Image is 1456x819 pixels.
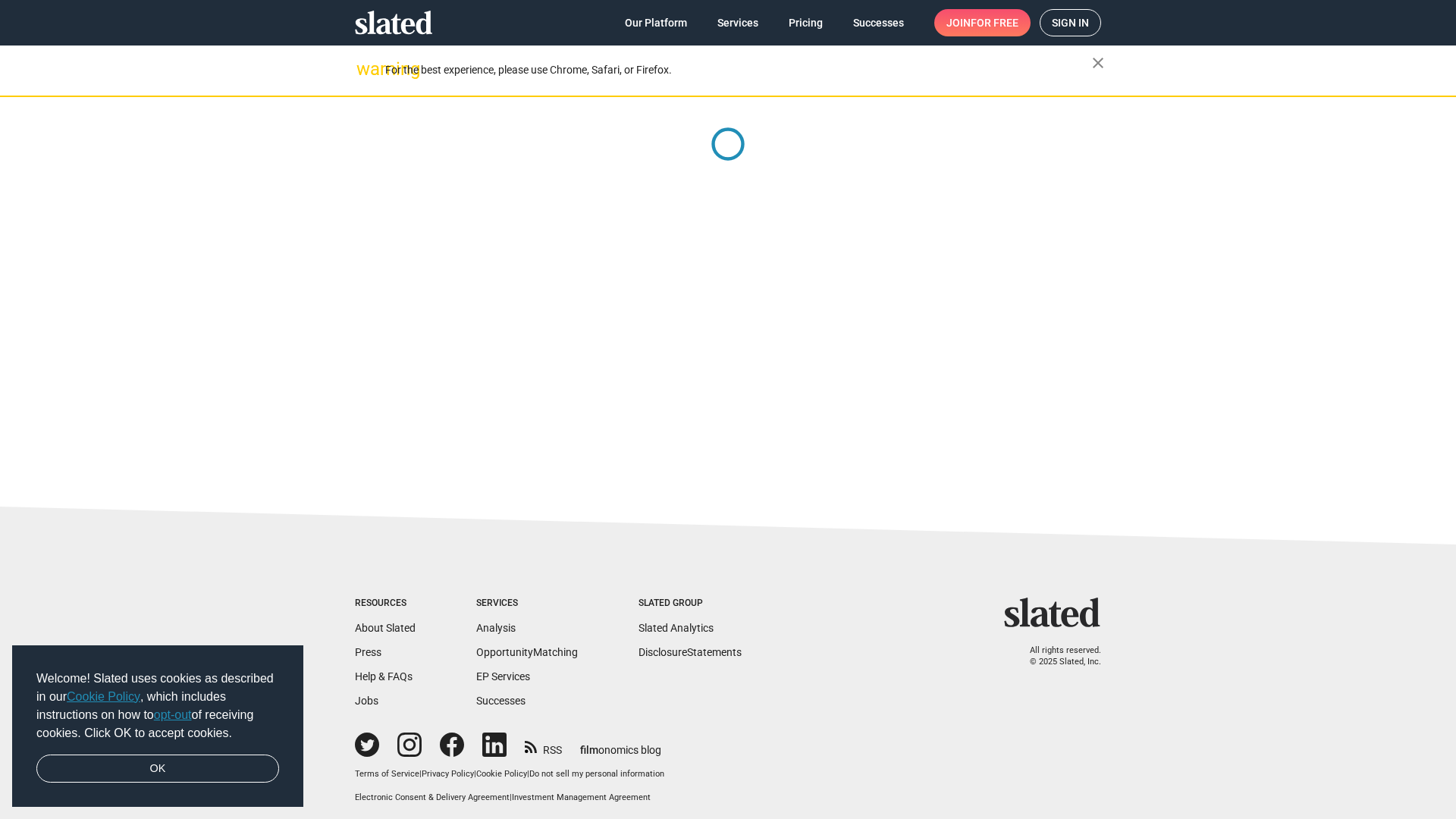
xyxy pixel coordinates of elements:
[355,598,416,610] div: Resources
[355,622,416,634] a: About Slated
[422,769,474,779] a: Privacy Policy
[1052,10,1089,36] span: Sign in
[529,769,664,780] button: Do not sell my personal information
[777,9,835,36] a: Pricing
[1089,54,1107,72] mat-icon: close
[355,646,381,658] a: Press
[12,645,303,808] div: cookieconsent
[1014,645,1101,667] p: All rights reserved. © 2025 Slated, Inc.
[355,670,413,682] a: Help & FAQs
[356,60,375,78] mat-icon: warning
[476,646,578,658] a: OpportunityMatching
[512,792,651,802] a: Investment Management Agreement
[525,734,562,758] a: RSS
[934,9,1031,36] a: Joinfor free
[419,769,422,779] span: |
[476,598,578,610] div: Services
[841,9,916,36] a: Successes
[717,9,758,36] span: Services
[639,598,742,610] div: Slated Group
[946,9,1018,36] span: Join
[580,731,661,758] a: filmonomics blog
[853,9,904,36] span: Successes
[613,9,699,36] a: Our Platform
[385,60,1092,80] div: For the best experience, please use Chrome, Safari, or Firefox.
[355,792,510,802] a: Electronic Consent & Delivery Agreement
[639,622,714,634] a: Slated Analytics
[527,769,529,779] span: |
[476,695,526,707] a: Successes
[154,708,192,721] a: opt-out
[789,9,823,36] span: Pricing
[36,670,279,742] span: Welcome! Slated uses cookies as described in our , which includes instructions on how to of recei...
[355,769,419,779] a: Terms of Service
[474,769,476,779] span: |
[476,670,530,682] a: EP Services
[639,646,742,658] a: DisclosureStatements
[510,792,512,802] span: |
[476,769,527,779] a: Cookie Policy
[1040,9,1101,36] a: Sign in
[971,9,1018,36] span: for free
[625,9,687,36] span: Our Platform
[36,755,279,783] a: dismiss cookie message
[705,9,770,36] a: Services
[580,744,598,756] span: film
[67,690,140,703] a: Cookie Policy
[476,622,516,634] a: Analysis
[355,695,378,707] a: Jobs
